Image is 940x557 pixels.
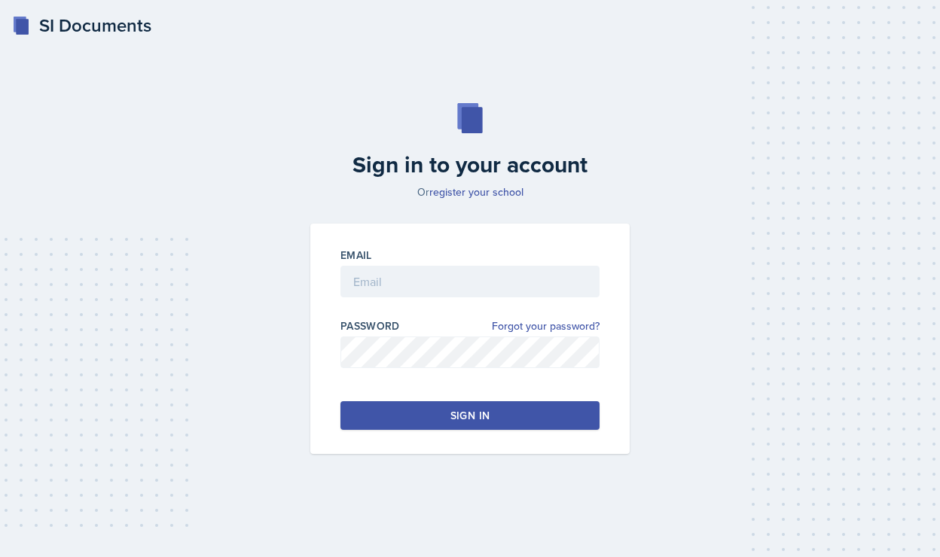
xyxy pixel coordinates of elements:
h2: Sign in to your account [301,151,639,178]
label: Email [340,248,372,263]
label: Password [340,318,400,333]
div: Sign in [450,408,490,423]
p: Or [301,184,639,199]
input: Email [340,266,600,297]
button: Sign in [340,401,600,430]
a: SI Documents [12,12,151,39]
a: register your school [429,184,523,199]
a: Forgot your password? [492,318,600,334]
